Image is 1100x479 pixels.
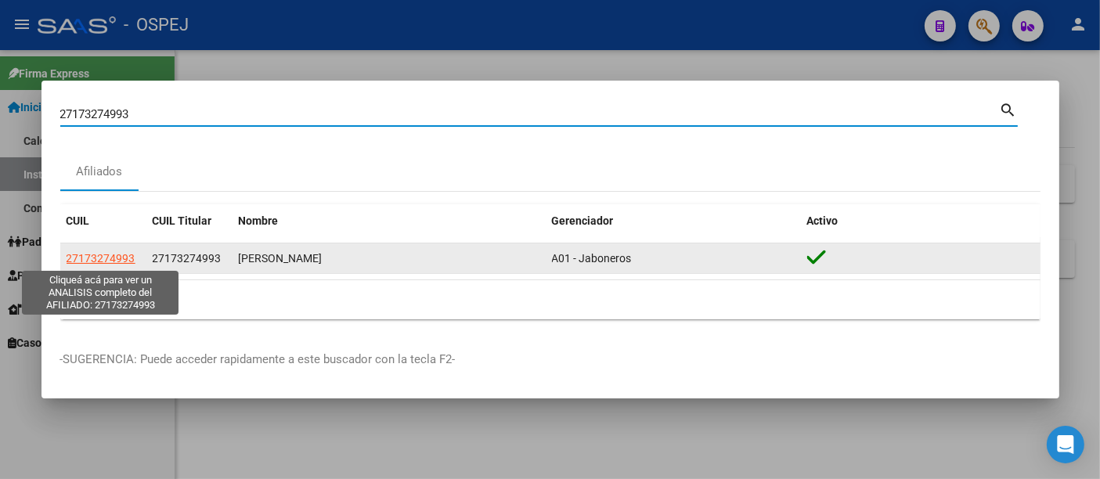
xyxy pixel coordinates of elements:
span: 27173274993 [153,252,222,265]
datatable-header-cell: CUIL [60,204,146,238]
span: Activo [807,214,839,227]
div: 1 total [60,280,1040,319]
span: A01 - Jaboneros [552,252,632,265]
datatable-header-cell: CUIL Titular [146,204,233,238]
div: Open Intercom Messenger [1047,426,1084,463]
datatable-header-cell: Nombre [233,204,546,238]
mat-icon: search [1000,99,1018,118]
span: CUIL [67,214,90,227]
span: CUIL Titular [153,214,212,227]
datatable-header-cell: Activo [801,204,1040,238]
span: 27173274993 [67,252,135,265]
span: Gerenciador [552,214,614,227]
p: -SUGERENCIA: Puede acceder rapidamente a este buscador con la tecla F2- [60,351,1040,369]
div: Afiliados [76,163,122,181]
div: [PERSON_NAME] [239,250,539,268]
datatable-header-cell: Gerenciador [546,204,801,238]
span: Nombre [239,214,279,227]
